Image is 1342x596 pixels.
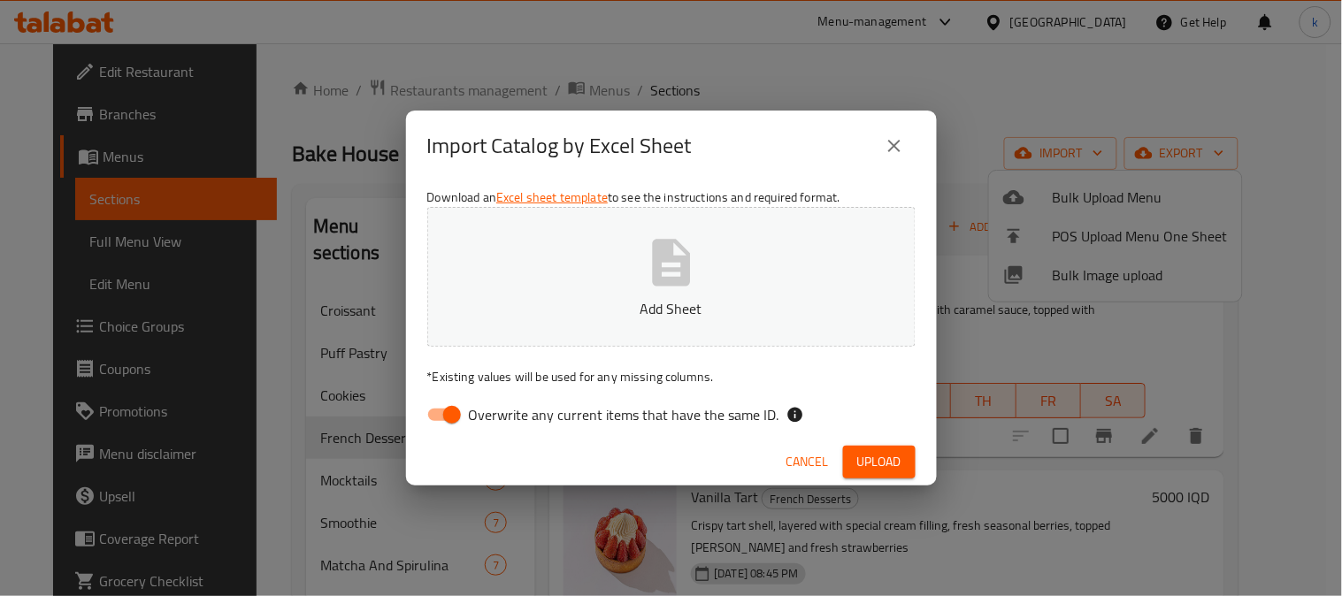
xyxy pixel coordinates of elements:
[469,404,779,425] span: Overwrite any current items that have the same ID.
[873,125,916,167] button: close
[779,446,836,478] button: Cancel
[406,181,937,438] div: Download an to see the instructions and required format.
[496,186,608,209] a: Excel sheet template
[786,451,829,473] span: Cancel
[427,368,916,386] p: Existing values will be used for any missing columns.
[455,298,888,319] p: Add Sheet
[427,132,692,160] h2: Import Catalog by Excel Sheet
[427,207,916,347] button: Add Sheet
[857,451,901,473] span: Upload
[786,406,804,424] svg: If the overwrite option isn't selected, then the items that match an existing ID will be ignored ...
[843,446,916,478] button: Upload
